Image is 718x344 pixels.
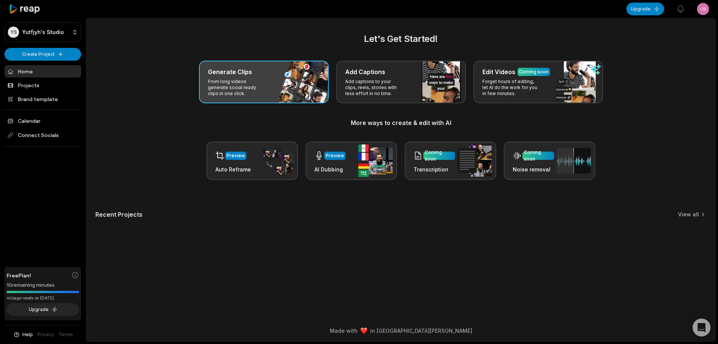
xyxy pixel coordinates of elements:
[4,48,81,61] button: Create Project
[8,27,19,38] div: YS
[37,331,54,338] a: Privacy
[208,79,266,97] p: From long videos generate social ready clips in one click.
[457,144,492,177] img: transcription.png
[358,144,393,177] img: ai_dubbing.png
[556,148,591,174] img: noise_removal.png
[345,67,385,76] h3: Add Captions
[259,146,294,176] img: auto_reframe.png
[4,79,81,91] a: Projects
[93,327,709,335] div: Made with in [GEOGRAPHIC_DATA][PERSON_NAME]
[7,295,79,301] div: *Usage resets on [DATE]
[678,211,699,218] a: View all
[482,79,540,97] p: Forget hours of editing, let AI do the work for you in few minutes.
[4,128,81,142] span: Connect Socials
[414,165,455,173] h3: Transcription
[693,319,711,337] div: Open Intercom Messenger
[22,331,33,338] span: Help
[4,65,81,77] a: Home
[95,32,706,46] h2: Let's Get Started!
[7,271,31,279] span: Free Plan!
[95,211,142,218] h2: Recent Projects
[513,165,554,173] h3: Noise removal
[7,303,79,316] button: Upgrade
[215,165,251,173] h3: Auto Reframe
[227,152,245,159] div: Preview
[7,281,79,289] div: 10 remaining minutes
[326,152,344,159] div: Preview
[4,93,81,105] a: Brand template
[345,79,403,97] p: Add captions to your clips, reels, stories with less effort in no time.
[482,67,515,76] h3: Edit Videos
[360,328,367,334] img: heart emoji
[519,69,549,75] div: Coming soon
[626,3,664,15] button: Upgrade
[22,29,64,36] p: Yutfjyh's Studio
[95,118,706,127] h3: More ways to create & edit with AI
[208,67,252,76] h3: Generate Clips
[425,149,454,162] div: Coming soon
[58,331,73,338] a: Terms
[13,331,33,338] button: Help
[4,115,81,127] a: Calendar
[314,165,346,173] h3: AI Dubbing
[524,149,553,162] div: Coming soon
